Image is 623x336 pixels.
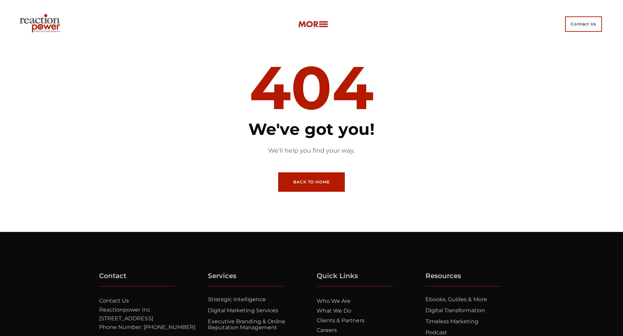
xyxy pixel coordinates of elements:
[425,272,501,286] h5: Resources
[317,272,393,286] h5: Quick Links
[425,329,447,336] a: Podcast
[317,308,352,314] a: What we do
[99,272,175,286] h5: Contact
[99,297,200,332] p: Reactionpower Inc [STREET_ADDRESS] Phone Number: [PHONE_NUMBER]
[208,119,415,139] h1: We've got you!
[565,16,602,32] span: Contact Us
[425,318,478,325] a: Timeless Marketing
[99,298,129,304] a: Contact Us
[208,58,415,118] strong: 404
[298,20,328,28] img: more-btn.png
[425,296,487,303] a: Ebooks, Guides & More
[208,318,286,331] a: Executive Branding & Online Reputation Management
[208,307,279,314] a: Digital Marketing Services
[317,327,337,333] a: Careers
[208,272,284,286] h5: Services
[278,172,345,192] a: Back to Home
[425,307,485,314] a: Digital Transformation
[251,146,372,156] p: We'll help you find your way.
[561,11,606,37] a: Contact Us
[208,296,266,303] a: Strategic Intelligence
[17,12,65,36] img: Reactionpower | Digital Marketing Agency
[293,180,330,184] span: Back to Home
[317,298,351,304] a: Who we are
[317,317,365,324] a: Clients & Partners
